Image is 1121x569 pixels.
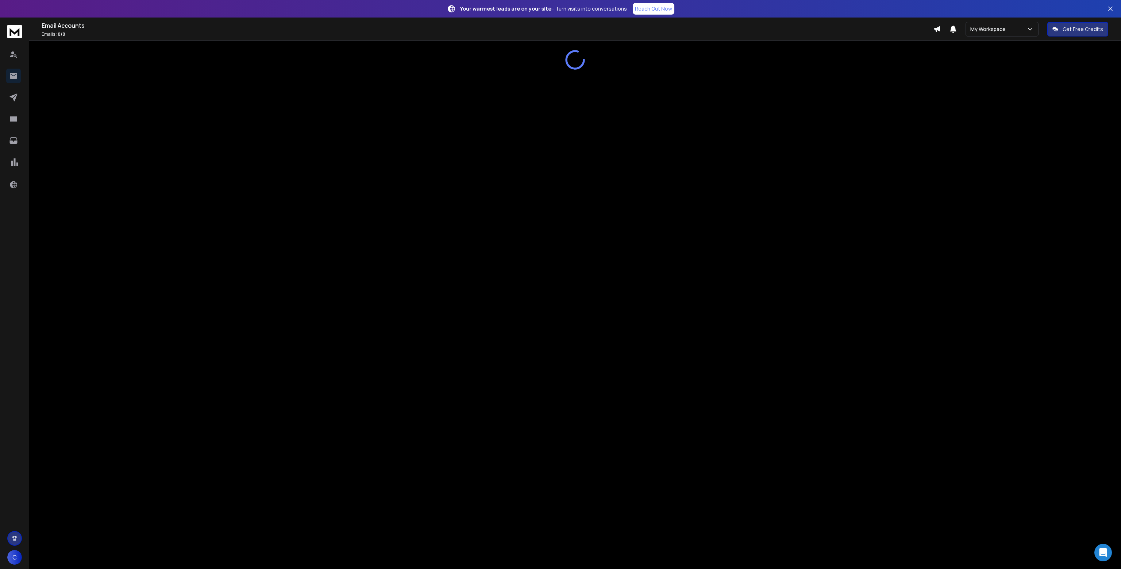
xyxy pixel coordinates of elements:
[7,550,22,565] button: C
[1094,544,1112,561] div: Open Intercom Messenger
[1063,26,1103,33] p: Get Free Credits
[42,31,933,37] p: Emails :
[460,5,627,12] p: – Turn visits into conversations
[633,3,674,15] a: Reach Out Now
[460,5,551,12] strong: Your warmest leads are on your site
[1047,22,1108,36] button: Get Free Credits
[970,26,1009,33] p: My Workspace
[7,25,22,38] img: logo
[42,21,933,30] h1: Email Accounts
[635,5,672,12] p: Reach Out Now
[58,31,65,37] span: 0 / 0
